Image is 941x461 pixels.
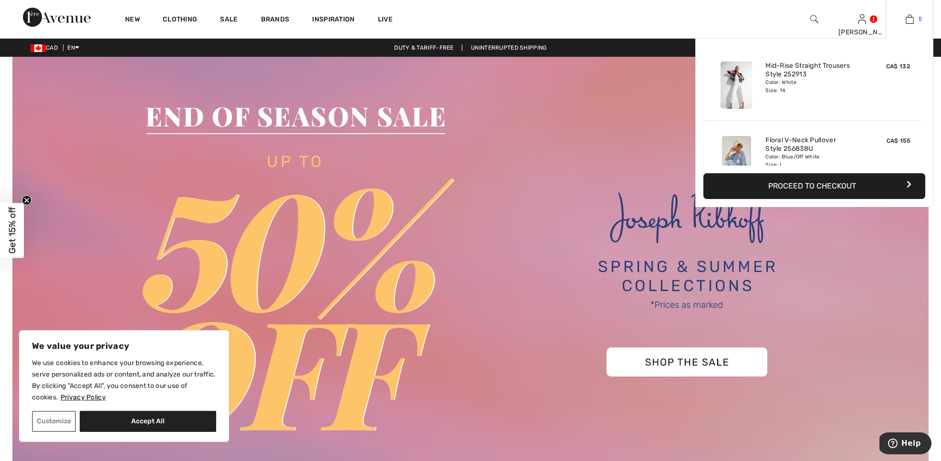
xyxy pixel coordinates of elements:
[858,13,866,25] img: My Info
[22,196,31,205] button: Close teaser
[765,62,859,79] a: Mid-Rise Straight Trousers Style 252913
[886,63,910,70] span: CA$ 132
[765,79,859,94] div: Color: White Size: 14
[31,44,46,52] img: Canadian Dollar
[80,411,216,432] button: Accept All
[378,14,393,24] a: Live
[60,393,106,402] a: Privacy Policy
[906,13,914,25] img: My Bag
[703,173,925,199] button: Proceed to Checkout
[722,136,751,183] img: Floral V-Neck Pullover Style 256838U
[312,15,355,25] span: Inspiration
[919,15,922,23] span: 5
[838,27,885,37] div: [PERSON_NAME]
[32,357,216,403] p: We use cookies to enhance your browsing experience, serve personalized ads or content, and analyz...
[765,136,859,153] a: Floral V-Neck Pullover Style 256838U
[67,44,79,51] span: EN
[220,15,238,25] a: Sale
[32,411,76,432] button: Customize
[879,432,931,456] iframe: Opens a widget where you can find more information
[261,15,290,25] a: Brands
[858,14,866,23] a: Sign In
[886,13,933,25] a: 5
[810,13,818,25] img: search the website
[32,340,216,352] p: We value your privacy
[23,8,91,27] img: 1ère Avenue
[7,207,18,254] span: Get 15% off
[163,15,197,25] a: Clothing
[19,330,229,442] div: We value your privacy
[887,137,910,144] span: CA$ 155
[721,62,752,109] img: Mid-Rise Straight Trousers Style 252913
[765,153,859,168] div: Color: Blue/Off White Size: L
[31,44,62,51] span: CAD
[125,15,140,25] a: New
